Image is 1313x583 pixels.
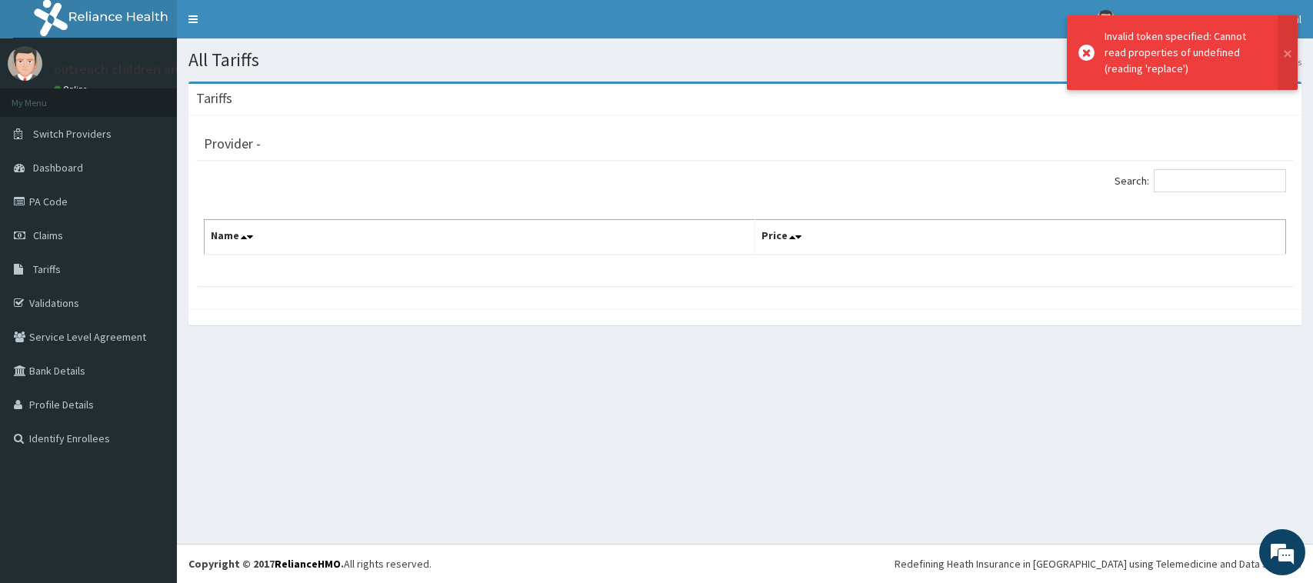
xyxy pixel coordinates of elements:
span: Switch Providers [33,127,112,141]
h1: All Tariffs [188,50,1301,70]
p: outreach children and Women Hospital [54,62,288,76]
input: Search: [1154,169,1286,192]
footer: All rights reserved. [177,544,1313,583]
h3: Tariffs [196,92,232,105]
h3: Provider - [204,137,261,151]
a: RelianceHMO [275,557,341,571]
label: Search: [1115,169,1286,192]
span: outreach children and Women Hospital [1125,12,1301,26]
th: Name [205,220,755,255]
span: Dashboard [33,161,83,175]
img: User Image [8,46,42,81]
strong: Copyright © 2017 . [188,557,344,571]
img: User Image [1096,10,1115,29]
div: Redefining Heath Insurance in [GEOGRAPHIC_DATA] using Telemedicine and Data Science! [895,556,1301,571]
div: Invalid token specified: Cannot read properties of undefined (reading 'replace') [1105,28,1263,77]
th: Price [755,220,1285,255]
span: Claims [33,228,63,242]
span: Tariffs [33,262,61,276]
a: Online [54,84,91,95]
